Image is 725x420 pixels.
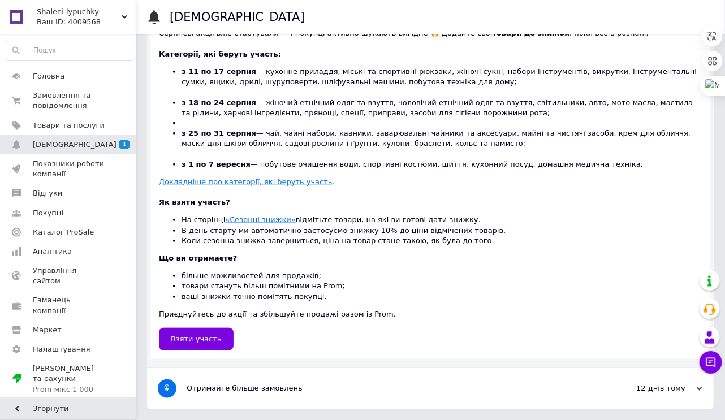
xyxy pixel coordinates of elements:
li: На сторінці відмітьте товари, на які ви готові дати знижку. [182,215,702,225]
input: Пошук [6,40,133,60]
b: Що ви отримаєте? [159,254,237,262]
button: Чат з покупцем [700,351,722,374]
div: Ваш ID: 4009568 [37,17,136,27]
li: Коли сезонна знижка завершиться, ціна на товар стане такою, як була до того. [182,236,702,246]
span: Каталог ProSale [33,227,94,237]
span: Аналітика [33,246,72,257]
b: Як взяти участь? [159,198,230,206]
li: більше можливостей для продажів; [182,271,702,281]
span: [PERSON_NAME] та рахунки [33,363,105,395]
b: з 25 по 31 серпня [182,129,256,137]
li: — жіночий етнічний одяг та взуття, чоловічий етнічний одяг та взуття, світильники, авто, мото мас... [182,98,702,118]
div: 12 днів тому [589,383,702,393]
li: В день старту ми автоматично застосуємо знижку 10% до ціни відмічених товарів. [182,226,702,236]
span: Shaleni lypuchky [37,7,122,17]
span: Взяти участь [171,335,222,343]
span: Налаштування [33,344,90,354]
a: Докладніше про категорії, які беруть участь. [159,177,335,186]
span: Головна [33,71,64,81]
span: [DEMOGRAPHIC_DATA] [33,140,116,150]
u: Докладніше про категорії, які беруть участь [159,177,333,186]
h1: [DEMOGRAPHIC_DATA] [170,10,305,24]
div: Приєднуйтесь до акції та збільшуйте продажі разом із Prom. [159,253,702,319]
li: ваші знижки точно помітять покупці. [182,292,702,302]
a: «Сезонні знижки» [225,215,295,224]
span: Покупці [33,208,63,218]
span: 1 [119,140,130,149]
span: Гаманець компанії [33,295,105,315]
span: Замовлення та повідомлення [33,90,105,111]
span: Управління сайтом [33,266,105,286]
b: Категорії, які беруть участь: [159,50,281,58]
a: Взяти участь [159,328,234,350]
span: Відгуки [33,188,62,198]
b: з 11 по 17 серпня [182,67,256,76]
li: — побутове очищення води, спортивні костюми, шиття, кухонний посуд, домашня медична техніка. [182,159,702,170]
li: — чай, чайні набори, кавники, заварювальні чайники та аксесуари, мийні та чистячі засоби, крем дл... [182,128,702,159]
li: — кухонне приладдя, міські та спортивні рюкзаки, жіночі сукні, набори інструментів, викрутки, інс... [182,67,702,98]
b: з 1 по 7 вересня [182,160,251,168]
span: Маркет [33,325,62,335]
span: Показники роботи компанії [33,159,105,179]
li: товари стануть більш помітними на Prom; [182,281,702,291]
b: з 18 по 24 серпня [182,98,256,107]
div: Prom мікс 1 000 [33,384,105,395]
div: Отримайте більше замовлень [187,383,589,393]
span: Товари та послуги [33,120,105,131]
